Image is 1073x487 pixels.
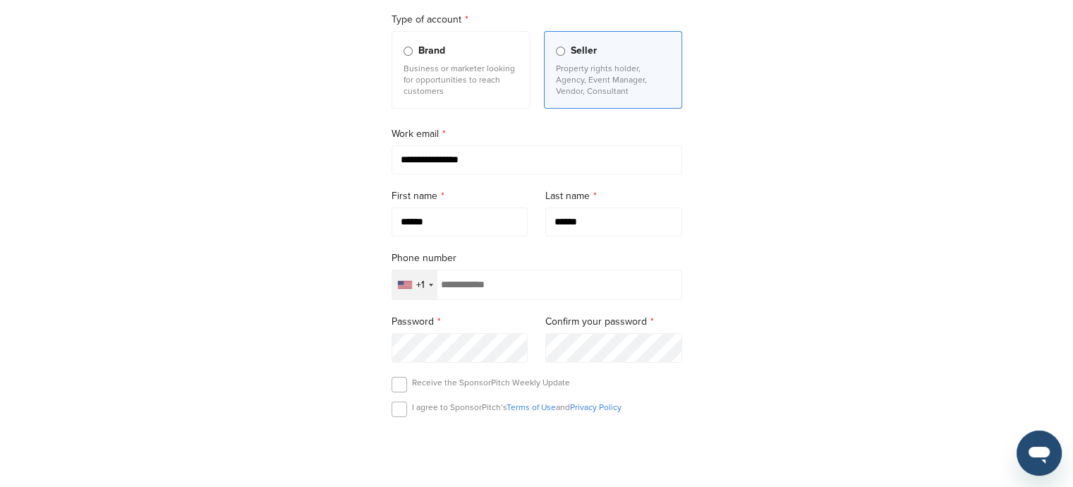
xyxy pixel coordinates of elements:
div: Selected country [392,270,437,299]
a: Privacy Policy [570,402,622,412]
span: Seller [571,43,597,59]
iframe: reCAPTCHA [456,433,617,475]
p: Property rights holder, Agency, Event Manager, Vendor, Consultant [556,63,670,97]
p: I agree to SponsorPitch’s and [412,402,622,413]
label: Password [392,314,528,330]
iframe: Button to launch messaging window [1017,431,1062,476]
input: Seller Property rights holder, Agency, Event Manager, Vendor, Consultant [556,47,565,56]
label: Last name [545,188,682,204]
label: Confirm your password [545,314,682,330]
a: Terms of Use [507,402,556,412]
p: Receive the SponsorPitch Weekly Update [412,377,570,388]
input: Brand Business or marketer looking for opportunities to reach customers [404,47,413,56]
p: Business or marketer looking for opportunities to reach customers [404,63,518,97]
label: First name [392,188,528,204]
span: Brand [418,43,445,59]
div: +1 [416,280,425,290]
label: Phone number [392,251,682,266]
label: Work email [392,126,682,142]
label: Type of account [392,12,682,28]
